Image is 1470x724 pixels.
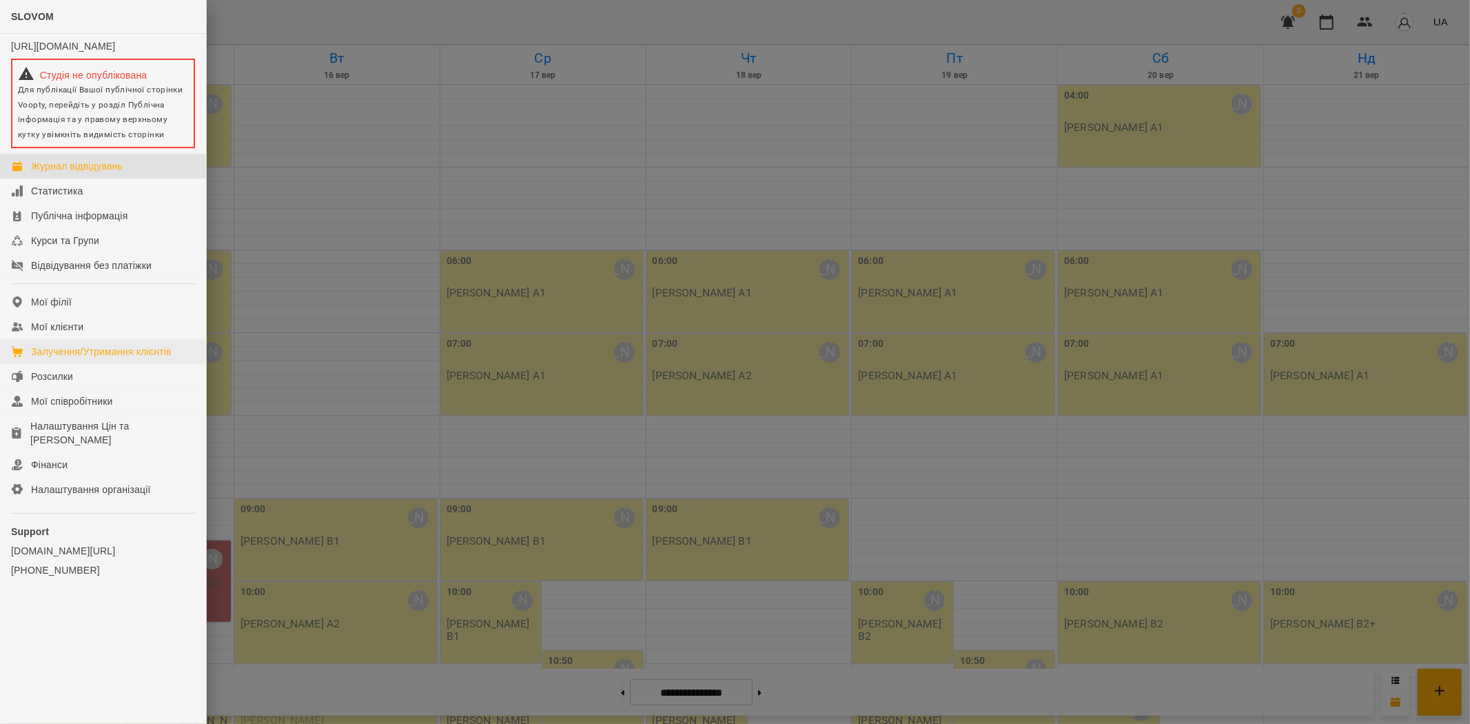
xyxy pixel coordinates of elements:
[31,234,99,248] div: Курси та Групи
[31,259,152,272] div: Відвідування без платіжки
[11,544,195,558] a: [DOMAIN_NAME][URL]
[31,370,73,383] div: Розсилки
[31,184,83,198] div: Статистика
[31,458,68,472] div: Фінанси
[11,11,54,22] span: SLOVOM
[31,483,151,496] div: Налаштування організації
[30,419,195,447] div: Налаштування Цін та [PERSON_NAME]
[31,320,83,334] div: Мої клієнти
[31,159,123,173] div: Журнал відвідувань
[11,525,195,539] p: Support
[18,85,183,139] span: Для публікації Вашої публічної сторінки Voopty, перейдіть у розділ Публічна інформація та у право...
[11,41,115,52] a: [URL][DOMAIN_NAME]
[18,66,188,82] div: Студія не опублікована
[31,295,72,309] div: Мої філії
[31,209,127,223] div: Публічна інформація
[31,394,113,408] div: Мої співробітники
[31,345,172,359] div: Залучення/Утримання клієнтів
[11,563,195,577] a: [PHONE_NUMBER]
